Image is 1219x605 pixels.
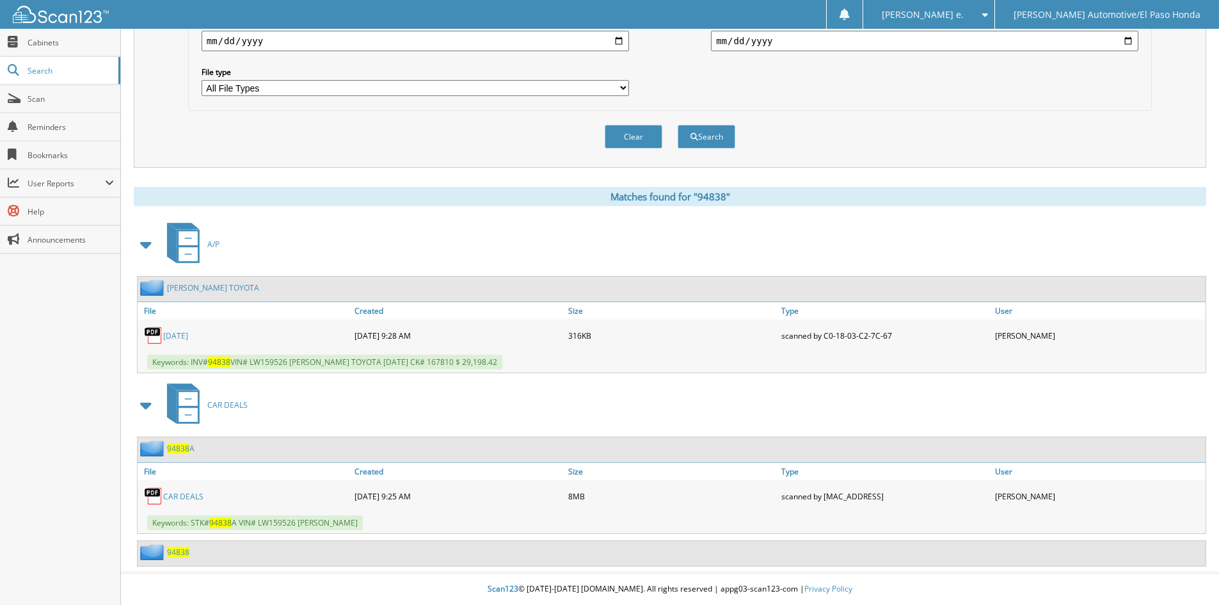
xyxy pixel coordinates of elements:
span: Cabinets [28,37,114,48]
span: Help [28,206,114,217]
div: scanned by [MAC_ADDRESS] [778,483,992,509]
span: Keywords: INV# VIN# LW159526 [PERSON_NAME] TOYOTA [DATE] CK# 167810 $ 29,198.42 [147,355,502,369]
div: 8MB [565,483,779,509]
img: scan123-logo-white.svg [13,6,109,23]
img: folder2.png [140,280,167,296]
span: 94838 [167,443,189,454]
a: User [992,463,1206,480]
div: [DATE] 9:28 AM [351,323,565,348]
span: [PERSON_NAME] Automotive/El Paso Honda [1014,11,1200,19]
a: CAR DEALS [159,380,248,430]
a: 94838 [167,547,189,558]
a: CAR DEALS [163,491,203,502]
div: 316KB [565,323,779,348]
span: Keywords: STK# A VIN# LW159526 [PERSON_NAME] [147,515,363,530]
span: 94838 [209,517,232,528]
span: 94838 [208,357,230,367]
a: Type [778,463,992,480]
div: Matches found for "94838" [134,187,1206,206]
a: A/P [159,219,219,270]
span: Scan123 [488,583,518,594]
span: Scan [28,93,114,104]
img: PDF.png [144,326,163,345]
a: [PERSON_NAME] TOYOTA [167,282,259,293]
div: [DATE] 9:25 AM [351,483,565,509]
img: folder2.png [140,440,167,456]
a: User [992,302,1206,319]
iframe: Chat Widget [1155,544,1219,605]
input: start [202,31,629,51]
a: [DATE] [163,330,188,341]
a: File [138,302,351,319]
a: Created [351,302,565,319]
a: Created [351,463,565,480]
div: [PERSON_NAME] [992,483,1206,509]
span: User Reports [28,178,105,189]
a: Size [565,463,779,480]
button: Search [678,125,735,149]
a: 94838A [167,443,195,454]
img: folder2.png [140,544,167,560]
span: Reminders [28,122,114,133]
div: © [DATE]-[DATE] [DOMAIN_NAME]. All rights reserved | appg03-scan123-com | [121,574,1219,605]
div: scanned by C0-18-03-C2-7C-67 [778,323,992,348]
a: Type [778,302,992,319]
label: File type [202,67,629,77]
span: Announcements [28,234,114,245]
a: Size [565,302,779,319]
a: Privacy Policy [804,583,852,594]
img: PDF.png [144,487,163,506]
input: end [711,31,1138,51]
span: A/P [207,239,219,250]
span: [PERSON_NAME] e. [882,11,964,19]
button: Clear [605,125,662,149]
span: CAR DEALS [207,399,248,410]
span: Search [28,65,112,76]
span: Bookmarks [28,150,114,161]
a: File [138,463,351,480]
div: [PERSON_NAME] [992,323,1206,348]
